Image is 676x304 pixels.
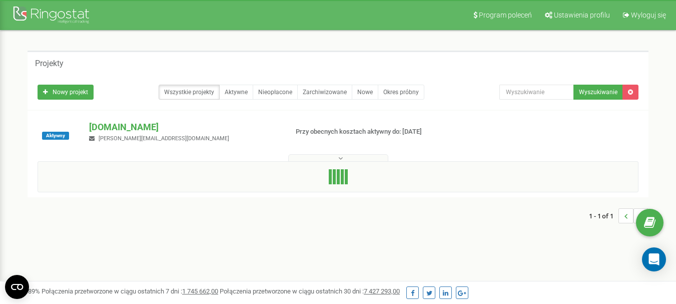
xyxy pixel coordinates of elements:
[219,85,253,100] a: Aktywne
[378,85,424,100] a: Okres próbny
[182,287,218,295] u: 1 745 662,00
[573,85,623,100] button: Wyszukiwanie
[297,85,352,100] a: Zarchiwizowane
[589,198,648,233] nav: ...
[220,287,400,295] span: Połączenia przetworzone w ciągu ostatnich 30 dni :
[253,85,298,100] a: Nieopłacone
[89,121,279,134] p: [DOMAIN_NAME]
[38,85,94,100] a: Nowy projekt
[589,208,618,223] span: 1 - 1 of 1
[499,85,574,100] input: Wyszukiwanie
[352,85,378,100] a: Nowe
[42,287,218,295] span: Połączenia przetworzone w ciągu ostatnich 7 dni :
[364,287,400,295] u: 7 427 293,00
[479,11,532,19] span: Program poleceń
[159,85,220,100] a: Wszystkie projekty
[5,275,29,299] button: Open CMP widget
[642,247,666,271] div: Open Intercom Messenger
[99,135,229,142] span: [PERSON_NAME][EMAIL_ADDRESS][DOMAIN_NAME]
[296,127,435,137] p: Przy obecnych kosztach aktywny do: [DATE]
[554,11,610,19] span: Ustawienia profilu
[35,59,64,68] h5: Projekty
[631,11,666,19] span: Wyloguj się
[42,132,69,140] span: Aktywny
